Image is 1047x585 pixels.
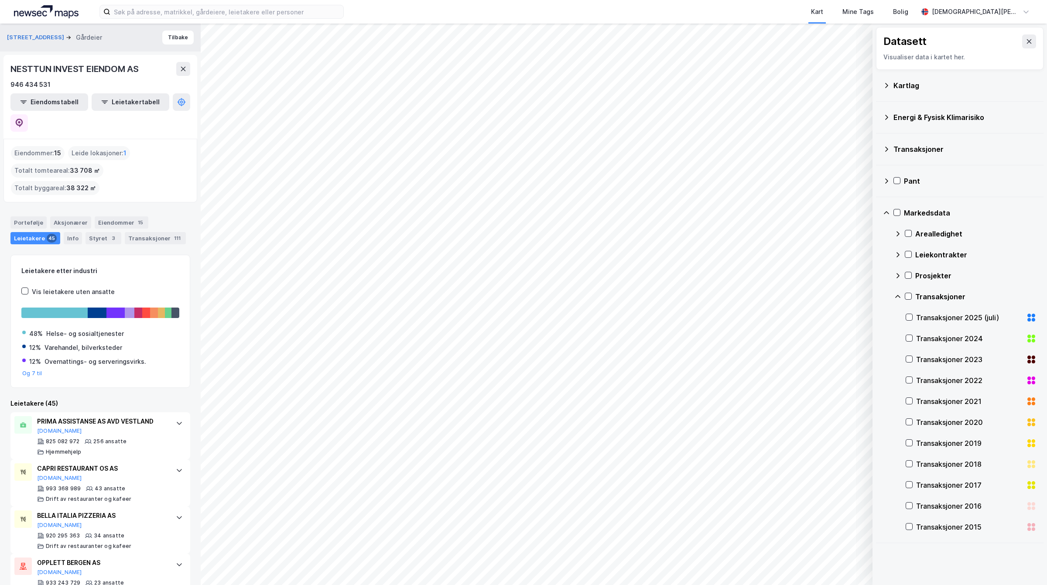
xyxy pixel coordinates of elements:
div: PRIMA ASSISTANSE AS AVD VESTLAND [37,416,167,427]
button: Eiendomstabell [10,93,88,111]
div: 825 082 972 [46,438,79,445]
div: Drift av restauranter og kafeer [46,496,131,503]
div: Gårdeier [76,32,102,43]
div: Helse- og sosialtjenester [46,328,124,339]
div: [DEMOGRAPHIC_DATA][PERSON_NAME] [932,7,1019,17]
span: 15 [54,148,61,158]
div: Kart [811,7,823,17]
div: OPPLETT BERGEN AS [37,558,167,568]
div: Datasett [883,34,927,48]
div: CAPRI RESTAURANT OS AS [37,463,167,474]
div: 111 [172,234,182,243]
button: Tilbake [162,31,194,44]
div: 12% [29,356,41,367]
div: NESTTUN INVEST EIENDOM AS [10,62,140,76]
div: Transaksjoner 2015 [916,522,1023,532]
span: 38 322 ㎡ [66,183,96,193]
div: 15 [136,218,145,227]
button: [STREET_ADDRESS] [7,33,66,42]
div: 3 [109,234,118,243]
div: 48% [29,328,43,339]
div: Transaksjoner [893,144,1037,154]
div: Portefølje [10,216,47,229]
div: Totalt tomteareal : [11,164,103,178]
span: 1 [123,148,127,158]
div: Transaksjoner 2022 [916,375,1023,386]
div: BELLA ITALIA PIZZERIA AS [37,510,167,521]
div: Transaksjoner 2021 [916,396,1023,407]
div: Vis leietakere uten ansatte [32,287,115,297]
button: [DOMAIN_NAME] [37,569,82,576]
div: Pant [904,176,1037,186]
div: Arealledighet [915,229,1037,239]
div: 256 ansatte [93,438,127,445]
span: 33 708 ㎡ [70,165,100,176]
div: Transaksjoner 2016 [916,501,1023,511]
div: Mine Tags [842,7,874,17]
div: Energi & Fysisk Klimarisiko [893,112,1037,123]
button: [DOMAIN_NAME] [37,522,82,529]
div: Leietakere (45) [10,398,190,409]
div: Prosjekter [915,270,1037,281]
div: Transaksjoner 2019 [916,438,1023,448]
input: Søk på adresse, matrikkel, gårdeiere, leietakere eller personer [110,5,343,18]
div: Transaksjoner 2024 [916,333,1023,344]
div: Aksjonærer [50,216,91,229]
div: 993 368 989 [46,485,81,492]
div: Leietakere etter industri [21,266,179,276]
div: 45 [47,234,57,243]
div: Kartlag [893,80,1037,91]
button: [DOMAIN_NAME] [37,428,82,434]
div: Varehandel, bilverksteder [44,342,122,353]
div: Leiekontrakter [915,250,1037,260]
div: Markedsdata [904,208,1037,218]
div: Eiendommer [95,216,148,229]
div: Transaksjoner 2018 [916,459,1023,469]
div: Overnattings- og serveringsvirks. [44,356,146,367]
div: Leietakere [10,232,60,244]
div: 946 434 531 [10,79,51,90]
div: Styret [86,232,121,244]
div: Transaksjoner 2025 (juli) [916,312,1023,323]
div: Totalt byggareal : [11,181,99,195]
div: Transaksjoner [915,291,1037,302]
div: Info [64,232,82,244]
div: 920 295 363 [46,532,80,539]
div: Bolig [893,7,908,17]
button: [DOMAIN_NAME] [37,475,82,482]
div: Transaksjoner 2017 [916,480,1023,490]
div: Drift av restauranter og kafeer [46,543,131,550]
div: Hjemmehjelp [46,448,81,455]
img: logo.a4113a55bc3d86da70a041830d287a7e.svg [14,5,79,18]
iframe: Chat Widget [1003,543,1047,585]
div: Eiendommer : [11,146,65,160]
button: Leietakertabell [92,93,169,111]
div: Leide lokasjoner : [68,146,130,160]
div: 12% [29,342,41,353]
div: 43 ansatte [95,485,125,492]
button: Og 7 til [22,370,42,377]
div: Transaksjoner 2020 [916,417,1023,428]
div: Transaksjoner [125,232,186,244]
div: 34 ansatte [94,532,124,539]
div: Visualiser data i kartet her. [883,52,1036,62]
div: Transaksjoner 2023 [916,354,1023,365]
